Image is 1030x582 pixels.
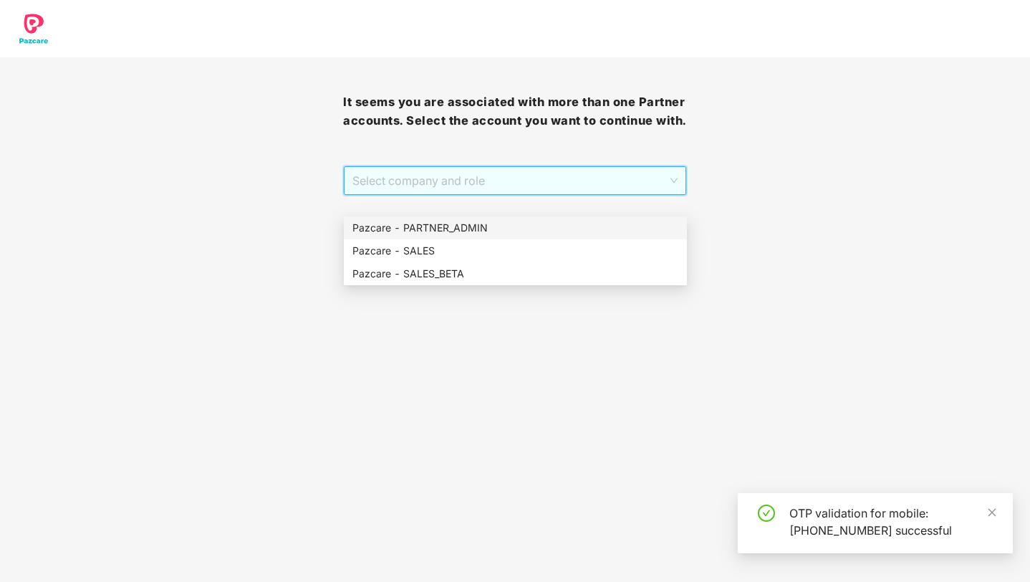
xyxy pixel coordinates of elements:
[352,167,677,194] span: Select company and role
[758,505,775,522] span: check-circle
[352,266,678,282] div: Pazcare - SALES_BETA
[352,243,678,259] div: Pazcare - SALES
[343,93,686,130] h3: It seems you are associated with more than one Partner accounts. Select the account you want to c...
[344,216,687,239] div: Pazcare - PARTNER_ADMIN
[789,505,996,539] div: OTP validation for mobile: [PHONE_NUMBER] successful
[344,262,687,285] div: Pazcare - SALES_BETA
[352,220,678,236] div: Pazcare - PARTNER_ADMIN
[344,239,687,262] div: Pazcare - SALES
[987,507,997,517] span: close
